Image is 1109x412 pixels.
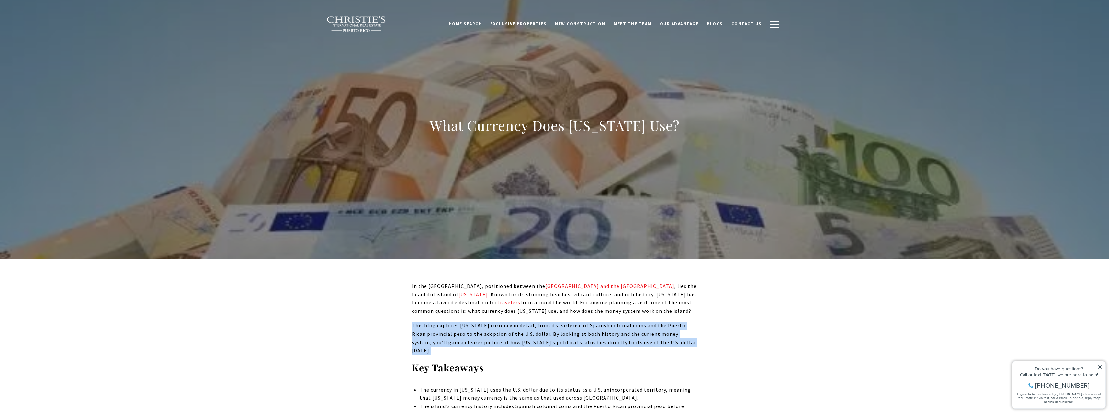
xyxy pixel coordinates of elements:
span: Blogs [707,21,723,27]
span: [PHONE_NUMBER] [27,30,81,37]
strong: Key Takeaways [412,361,484,374]
button: button [766,15,783,34]
a: Exclusive Properties [486,18,551,30]
img: Christie's International Real Estate black text logo [326,16,387,33]
div: Call or text [DATE], we are here to help! [7,21,94,25]
a: [GEOGRAPHIC_DATA] and the [GEOGRAPHIC_DATA] [545,283,674,289]
a: [US_STATE] [458,291,488,298]
div: Do you have questions? [7,15,94,19]
a: New Construction [551,18,609,30]
a: Our Advantage [656,18,703,30]
span: Exclusive Properties [490,21,547,27]
p: In the [GEOGRAPHIC_DATA], positioned between the , lies the beautiful island of . Known for its s... [412,282,697,315]
a: Blogs [703,18,727,30]
a: Home Search [445,18,486,30]
h1: What Currency Does [US_STATE] Use? [430,116,680,135]
p: This blog explores [US_STATE] currency in detail, from its early use of Spanish colonial coins an... [412,322,697,355]
span: I agree to be contacted by [PERSON_NAME] International Real Estate PR via text, call & email. To ... [8,40,92,52]
span: Our Advantage [660,21,699,27]
span: Contact Us [731,21,762,27]
a: travelers [497,299,520,306]
a: Meet the Team [609,18,656,30]
span: New Construction [555,21,605,27]
li: The currency in [US_STATE] uses the U.S. dollar due to its status as a U.S. unincorporated territ... [420,386,697,402]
